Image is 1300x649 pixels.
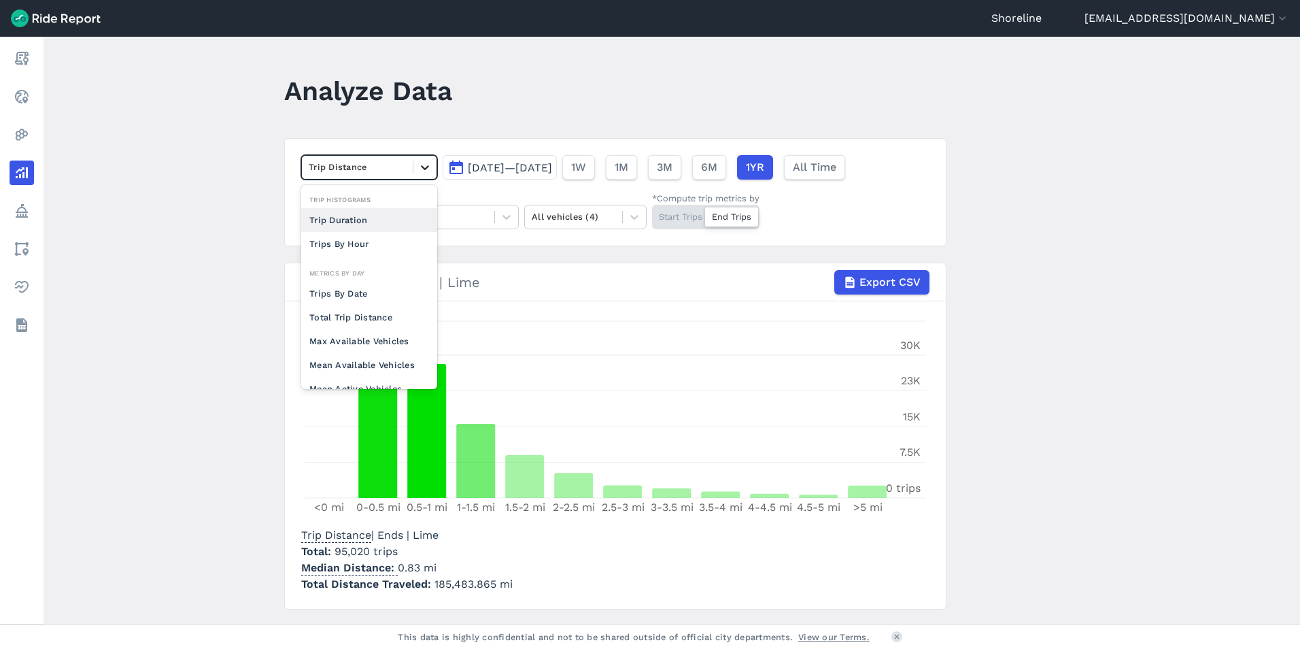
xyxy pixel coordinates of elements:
[853,501,883,514] tspan: >5 mi
[407,501,447,514] tspan: 0.5-1 mi
[900,339,921,352] tspan: 30K
[301,208,437,232] div: Trip Duration
[793,159,836,176] span: All Time
[301,557,398,576] span: Median Distance
[797,501,840,514] tspan: 4.5-5 mi
[301,305,437,329] div: Total Trip Distance
[602,501,645,514] tspan: 2.5-3 mi
[301,525,371,543] span: Trip Distance
[443,155,557,180] button: [DATE]—[DATE]
[834,270,929,295] button: Export CSV
[301,560,513,576] p: 0.83 mi
[562,155,595,180] button: 1W
[301,329,437,353] div: Max Available Vehicles
[301,578,434,590] span: Total Distance Traveled
[10,122,34,147] a: Heatmaps
[571,159,586,176] span: 1W
[737,155,773,180] button: 1YR
[991,10,1042,27] a: Shoreline
[746,159,764,176] span: 1YR
[301,267,437,280] div: Metrics By Day
[314,501,344,514] tspan: <0 mi
[468,161,552,174] span: [DATE]—[DATE]
[901,374,921,387] tspan: 23K
[301,193,437,206] div: Trip Histograms
[798,631,870,644] a: View our Terms.
[701,159,717,176] span: 6M
[652,192,759,205] div: *Compute trip metrics by
[434,578,513,590] span: 185,483.865 mi
[900,446,921,459] tspan: 7.5K
[301,545,335,558] span: Total
[859,274,921,290] span: Export CSV
[903,410,921,423] tspan: 15K
[651,501,694,514] tspan: 3-3.5 mi
[335,545,398,558] span: 95,020 trips
[784,155,845,180] button: All Time
[553,501,595,514] tspan: 2-2.5 mi
[301,529,439,542] span: | Ends | Lime
[10,84,34,109] a: Realtime
[301,232,437,256] div: Trips By Hour
[10,275,34,299] a: Health
[10,161,34,185] a: Analyze
[886,482,921,495] tspan: 0 trips
[356,501,400,514] tspan: 0-0.5 mi
[301,353,437,377] div: Mean Available Vehicles
[748,501,792,514] tspan: 4-4.5 mi
[692,155,726,180] button: 6M
[699,501,742,514] tspan: 3.5-4 mi
[606,155,637,180] button: 1M
[505,501,545,514] tspan: 1.5-2 mi
[301,270,929,295] div: Trip Distance | Ends | Lime
[10,46,34,71] a: Report
[284,72,452,110] h1: Analyze Data
[1084,10,1289,27] button: [EMAIL_ADDRESS][DOMAIN_NAME]
[10,313,34,337] a: Datasets
[301,377,437,401] div: Mean Active Vehicles
[301,282,437,305] div: Trips By Date
[657,159,672,176] span: 3M
[10,199,34,223] a: Policy
[10,237,34,261] a: Areas
[648,155,681,180] button: 3M
[615,159,628,176] span: 1M
[11,10,101,27] img: Ride Report
[457,501,495,514] tspan: 1-1.5 mi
